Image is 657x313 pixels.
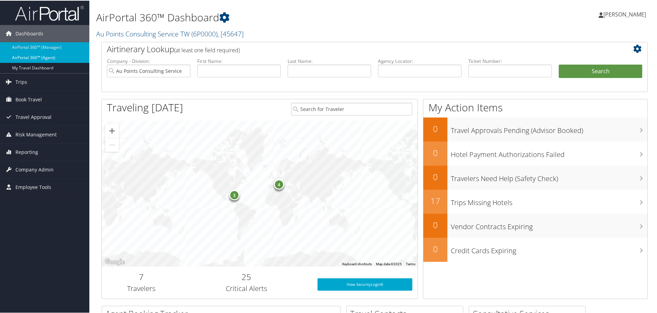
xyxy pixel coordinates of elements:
h2: 0 [423,219,447,230]
img: airportal-logo.png [15,4,84,21]
input: Search for Traveler [291,102,412,115]
a: Open this area in Google Maps (opens a new window) [103,257,126,266]
span: [PERSON_NAME] [603,10,646,18]
a: 17Trips Missing Hotels [423,189,647,213]
a: Terms (opens in new tab) [406,261,415,265]
h3: Vendor Contracts Expiring [451,218,647,231]
span: Company Admin [15,160,54,178]
label: Ticket Number: [468,57,552,64]
a: [PERSON_NAME] [599,3,653,24]
a: View SecurityLogic® [318,278,412,290]
a: 0Travel Approvals Pending (Advisor Booked) [423,117,647,141]
label: Last Name: [288,57,371,64]
span: , [ 45647 ] [218,29,244,38]
h3: Credit Cards Expiring [451,242,647,255]
h1: My Action Items [423,100,647,114]
img: Google [103,257,126,266]
h2: 25 [186,270,307,282]
h3: Travel Approvals Pending (Advisor Booked) [451,122,647,135]
h1: AirPortal 360™ Dashboard [96,10,467,24]
h2: 0 [423,146,447,158]
span: Employee Tools [15,178,51,195]
button: Zoom out [105,137,119,151]
h3: Critical Alerts [186,283,307,293]
button: Zoom in [105,123,119,137]
div: 3 [229,189,239,200]
span: Travel Approval [15,108,52,125]
h3: Trips Missing Hotels [451,194,647,207]
h2: 7 [107,270,176,282]
span: Trips [15,73,27,90]
h3: Travelers [107,283,176,293]
a: 0Hotel Payment Authorizations Failed [423,141,647,165]
span: ( 6P0000 ) [191,29,218,38]
button: Search [559,64,642,78]
label: First Name: [197,57,281,64]
h2: 0 [423,243,447,254]
a: Au Points Consulting Service TW [96,29,244,38]
h2: Airtinerary Lookup [107,43,597,54]
h3: Hotel Payment Authorizations Failed [451,146,647,159]
label: Agency Locator: [378,57,461,64]
a: 0Vendor Contracts Expiring [423,213,647,237]
h3: Travelers Need Help (Safety Check) [451,170,647,183]
span: Risk Management [15,125,57,143]
div: 4 [274,178,284,189]
a: 0Travelers Need Help (Safety Check) [423,165,647,189]
h2: 0 [423,170,447,182]
span: Dashboards [15,24,43,42]
h2: 0 [423,122,447,134]
h2: 17 [423,194,447,206]
span: Map data ©2025 [376,261,402,265]
button: Keyboard shortcuts [342,261,372,266]
span: Book Travel [15,90,42,108]
h1: Traveling [DATE] [107,100,183,114]
label: Company - Division: [107,57,190,64]
a: 0Credit Cards Expiring [423,237,647,261]
span: Reporting [15,143,38,160]
span: (at least one field required) [174,46,240,53]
